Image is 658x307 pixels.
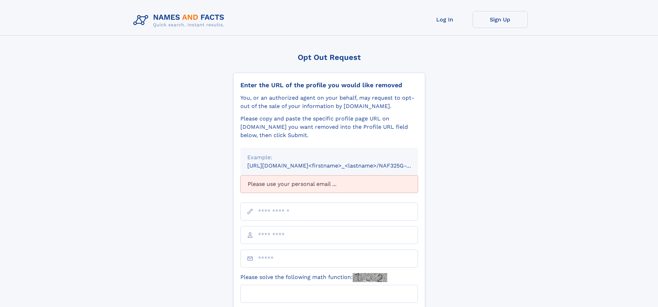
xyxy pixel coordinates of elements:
label: Please solve the following math function: [240,273,387,282]
small: [URL][DOMAIN_NAME]<firstname>_<lastname>/NAF325G-xxxxxxxx [247,162,431,169]
div: Example: [247,153,411,162]
a: Log In [417,11,473,28]
div: Enter the URL of the profile you would like removed [240,81,418,89]
div: You, or an authorized agent on your behalf, may request to opt-out of the sale of your informatio... [240,94,418,110]
div: Opt Out Request [233,53,425,62]
div: Please use your personal email ... [240,175,418,193]
div: Please copy and paste the specific profile page URL on [DOMAIN_NAME] you want removed into the Pr... [240,115,418,139]
a: Sign Up [473,11,528,28]
img: Logo Names and Facts [131,11,230,30]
